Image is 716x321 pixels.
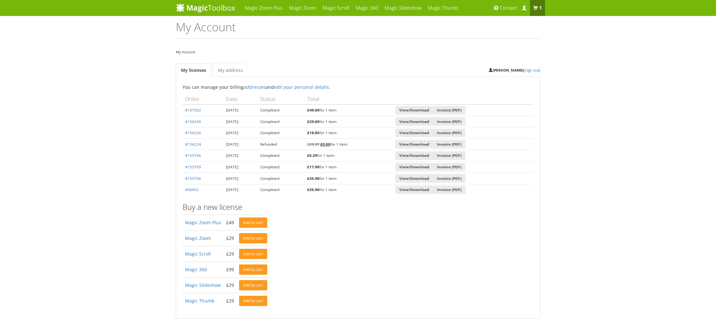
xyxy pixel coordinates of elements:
[185,235,211,241] a: Magic Zoom
[433,129,465,137] a: Invoice (PDF)
[258,184,305,195] td: Completed
[433,117,465,126] a: Invoice (PDF)
[500,5,517,11] span: Contact
[320,141,330,147] bdi: 0.00
[185,176,201,181] a: #155706
[185,130,201,135] a: #156226
[525,67,539,73] a: Sign out
[305,172,393,184] td: for 1 item
[226,153,238,158] time: [DATE]
[239,280,267,290] a: Add to cart
[305,150,393,161] td: for 1 item
[320,141,323,147] span: £
[224,277,237,293] td: £29
[307,107,309,112] span: £
[226,96,237,103] span: Date
[185,119,201,124] a: #156249
[395,186,433,194] a: View/Download
[226,176,238,181] time: [DATE]
[224,230,237,246] td: £29
[185,251,211,257] a: Magic Scroll
[307,130,319,135] bdi: 18.85
[307,164,319,169] bdi: 17.98
[305,116,393,127] td: for 1 item
[258,127,305,139] td: Completed
[239,233,267,243] a: Add to cart
[176,64,211,77] a: My licenses
[395,174,433,183] a: View/Download
[258,150,305,161] td: Completed
[239,296,267,306] a: Add to cart
[213,64,248,77] a: My address
[226,119,238,124] time: [DATE]
[176,48,540,56] nav: My Account
[433,140,465,149] a: Invoice (PDF)
[224,262,237,277] td: £99
[260,96,276,103] span: Status
[226,164,238,169] time: [DATE]
[489,67,540,73] small: ( )
[307,141,319,147] del: £23.37
[307,96,319,103] span: Total
[305,127,393,139] td: for 1 item
[305,138,393,150] td: for 1 item
[307,153,317,158] bdi: 5.39
[307,164,309,169] span: £
[226,130,238,135] time: [DATE]
[307,130,309,135] span: £
[433,163,465,172] a: Invoice (PDF)
[185,164,201,169] a: #155765
[185,153,201,158] a: #155766
[226,187,238,192] time: [DATE]
[539,5,542,11] b: 1
[185,219,221,225] a: Magic Zoom Plus
[258,172,305,184] td: Completed
[239,264,267,275] a: Add to cart
[185,282,221,288] a: Magic Slideshow
[183,203,533,211] h3: Buy a new license
[433,174,465,183] a: Invoice (PDF)
[176,21,540,39] h1: My Account
[185,96,199,103] span: Order
[395,129,433,137] a: View/Download
[395,106,433,115] a: View/Download
[185,141,201,147] a: #156224
[307,119,319,124] bdi: 29.00
[307,187,309,192] span: £
[258,104,305,116] td: Completed
[433,106,465,115] a: Invoice (PDF)
[395,163,433,172] a: View/Download
[395,117,433,126] a: View/Download
[305,104,393,116] td: for 1 item
[305,161,393,173] td: for 1 item
[307,176,309,181] span: £
[433,186,465,194] a: Invoice (PDF)
[258,116,305,127] td: Completed
[395,140,433,149] a: View/Download
[224,293,237,309] td: £29
[226,107,238,112] time: [DATE]
[489,67,524,73] strong: [PERSON_NAME]
[258,138,305,150] td: Refunded
[183,83,533,91] p: You can manage your billing and .
[307,153,309,158] span: £
[185,107,201,112] a: #157032
[433,151,465,160] a: Invoice (PDF)
[274,84,329,90] a: edit your personal details
[185,298,214,304] a: Magic Thumb
[185,187,199,192] a: #56002
[176,3,235,12] img: MagicToolbox.com - Image tools for your website
[307,176,319,181] bdi: 35.96
[307,187,319,192] bdi: 35.96
[258,161,305,173] td: Completed
[395,151,433,160] a: View/Download
[305,184,393,195] td: for 1 item
[307,119,309,124] span: £
[307,107,319,112] bdi: 49.00
[226,141,238,147] time: [DATE]
[224,215,237,230] td: £49
[224,246,237,262] td: £29
[239,218,267,228] a: Add to cart
[185,266,207,272] a: Magic 360
[239,249,267,259] a: Add to cart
